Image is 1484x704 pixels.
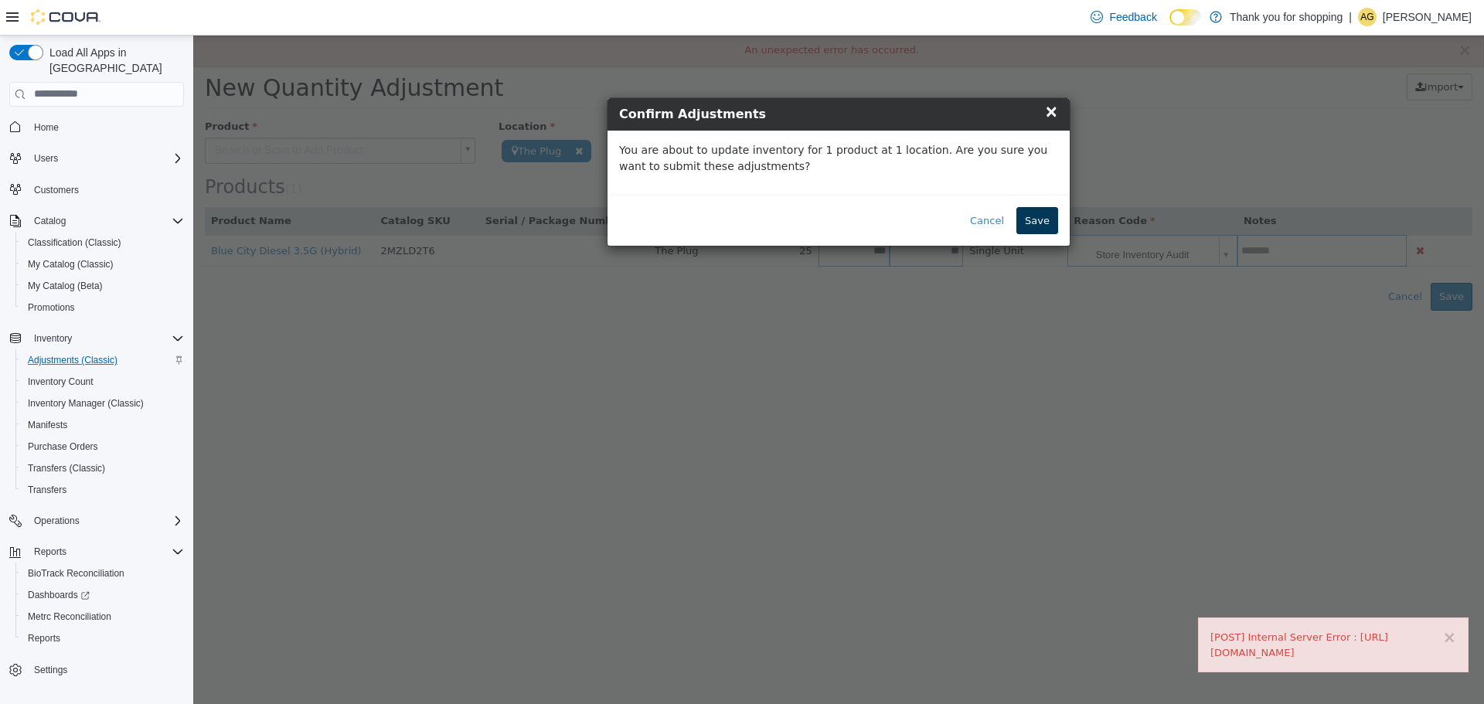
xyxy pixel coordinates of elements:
[15,393,190,414] button: Inventory Manager (Classic)
[28,117,184,137] span: Home
[28,660,184,679] span: Settings
[1169,9,1202,26] input: Dark Mode
[34,152,58,165] span: Users
[34,664,67,676] span: Settings
[34,184,79,196] span: Customers
[28,632,60,644] span: Reports
[22,481,73,499] a: Transfers
[28,149,184,168] span: Users
[28,301,75,314] span: Promotions
[28,329,78,348] button: Inventory
[31,9,100,25] img: Cova
[22,437,184,456] span: Purchase Orders
[15,606,190,627] button: Metrc Reconciliation
[22,394,184,413] span: Inventory Manager (Classic)
[1017,594,1263,624] div: [POST] Internal Server Error : [URL][DOMAIN_NAME]
[823,172,865,199] button: Save
[22,437,104,456] a: Purchase Orders
[3,179,190,201] button: Customers
[22,298,81,317] a: Promotions
[1084,2,1162,32] a: Feedback
[15,253,190,275] button: My Catalog (Classic)
[22,586,184,604] span: Dashboards
[28,149,64,168] button: Users
[15,584,190,606] a: Dashboards
[3,510,190,532] button: Operations
[22,564,184,583] span: BioTrack Reconciliation
[28,462,105,474] span: Transfers (Classic)
[22,416,184,434] span: Manifests
[34,332,72,345] span: Inventory
[3,541,190,563] button: Reports
[22,629,184,648] span: Reports
[28,329,184,348] span: Inventory
[22,607,117,626] a: Metrc Reconciliation
[22,277,109,295] a: My Catalog (Beta)
[34,121,59,134] span: Home
[1383,8,1472,26] p: [PERSON_NAME]
[15,232,190,253] button: Classification (Classic)
[28,484,66,496] span: Transfers
[22,233,184,252] span: Classification (Classic)
[22,459,111,478] a: Transfers (Classic)
[22,481,184,499] span: Transfers
[1360,8,1373,26] span: AG
[22,255,184,274] span: My Catalog (Classic)
[28,354,117,366] span: Adjustments (Classic)
[22,416,73,434] a: Manifests
[22,607,184,626] span: Metrc Reconciliation
[28,236,121,249] span: Classification (Classic)
[1230,8,1343,26] p: Thank you for shopping
[22,351,184,369] span: Adjustments (Classic)
[15,297,190,318] button: Promotions
[3,116,190,138] button: Home
[1249,594,1263,610] button: ×
[28,542,73,561] button: Reports
[1349,8,1352,26] p: |
[3,210,190,232] button: Catalog
[15,627,190,649] button: Reports
[28,512,184,530] span: Operations
[851,66,865,85] span: ×
[15,563,190,584] button: BioTrack Reconciliation
[28,440,98,453] span: Purchase Orders
[22,233,128,252] a: Classification (Classic)
[28,258,114,270] span: My Catalog (Classic)
[28,512,86,530] button: Operations
[34,546,66,558] span: Reports
[15,436,190,457] button: Purchase Orders
[43,45,184,76] span: Load All Apps in [GEOGRAPHIC_DATA]
[15,275,190,297] button: My Catalog (Beta)
[22,629,66,648] a: Reports
[28,180,184,199] span: Customers
[28,181,85,199] a: Customers
[28,280,103,292] span: My Catalog (Beta)
[15,414,190,436] button: Manifests
[22,351,124,369] a: Adjustments (Classic)
[3,148,190,169] button: Users
[768,172,819,199] button: Cancel
[1358,8,1377,26] div: Alejandro Gomez
[22,459,184,478] span: Transfers (Classic)
[28,661,73,679] a: Settings
[28,610,111,623] span: Metrc Reconciliation
[34,515,80,527] span: Operations
[1109,9,1156,25] span: Feedback
[28,542,184,561] span: Reports
[3,328,190,349] button: Inventory
[15,457,190,479] button: Transfers (Classic)
[426,107,865,139] p: You are about to update inventory for 1 product at 1 location. Are you sure you want to submit th...
[28,212,72,230] button: Catalog
[22,298,184,317] span: Promotions
[28,589,90,601] span: Dashboards
[426,70,865,88] h4: Confirm Adjustments
[28,419,67,431] span: Manifests
[15,371,190,393] button: Inventory Count
[28,397,144,410] span: Inventory Manager (Classic)
[28,376,94,388] span: Inventory Count
[15,479,190,501] button: Transfers
[22,277,184,295] span: My Catalog (Beta)
[28,212,184,230] span: Catalog
[22,394,150,413] a: Inventory Manager (Classic)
